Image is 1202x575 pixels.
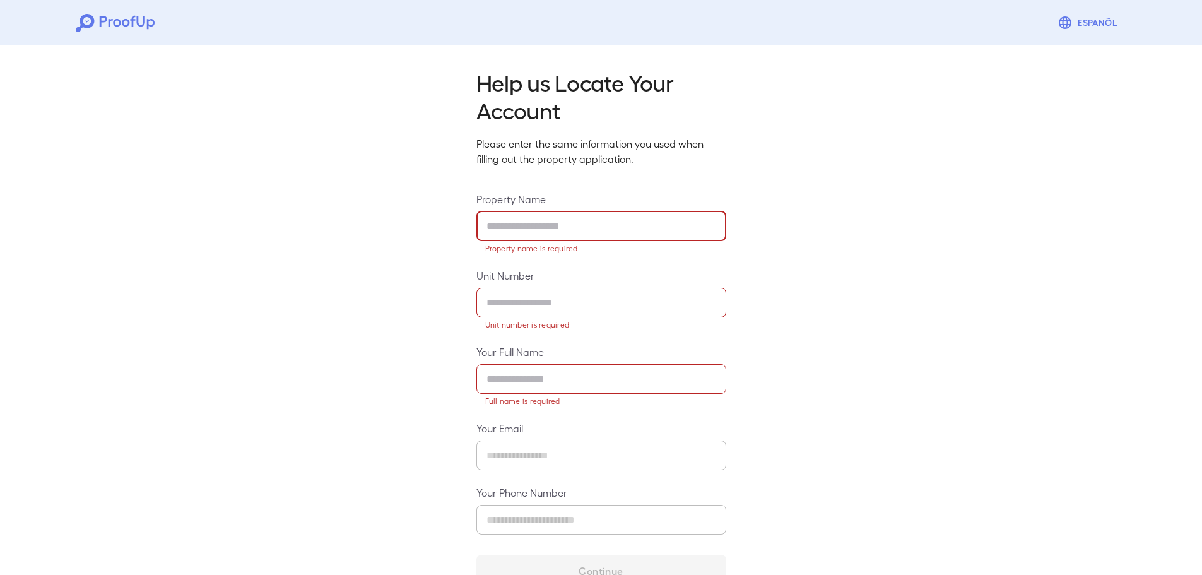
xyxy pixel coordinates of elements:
p: Please enter the same information you used when filling out the property application. [476,136,726,167]
p: Unit number is required [485,319,717,329]
h2: Help us Locate Your Account [476,68,726,124]
p: Full name is required [485,396,717,406]
label: Your Phone Number [476,485,726,500]
label: Your Full Name [476,345,726,359]
label: Unit Number [476,268,726,283]
label: Property Name [476,192,726,206]
p: Property name is required [485,243,717,253]
label: Your Email [476,421,726,436]
button: Espanõl [1052,10,1126,35]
